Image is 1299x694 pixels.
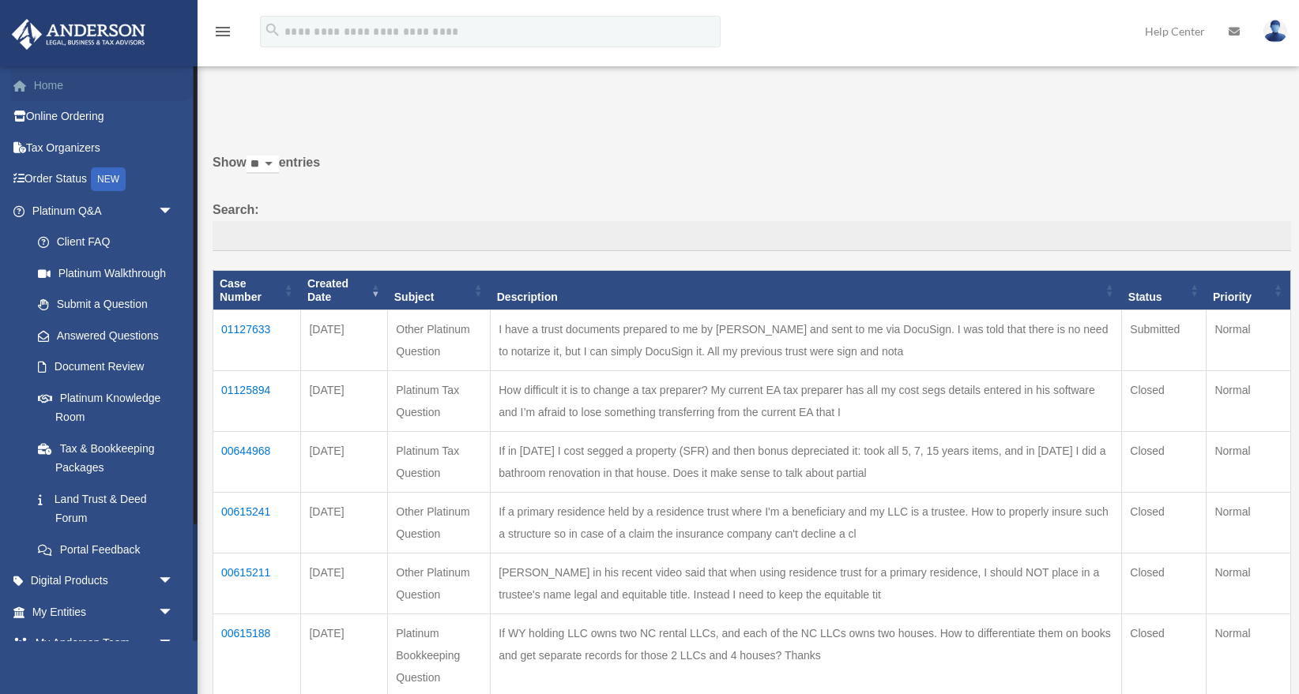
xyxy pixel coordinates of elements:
td: Closed [1122,493,1207,553]
td: [DATE] [301,553,388,614]
td: Normal [1207,553,1291,614]
th: Case Number: activate to sort column ascending [213,270,301,310]
a: My Anderson Teamarrow_drop_down [11,628,198,659]
td: 00644968 [213,432,301,493]
a: Client FAQ [22,227,190,258]
td: Normal [1207,432,1291,493]
div: NEW [91,167,126,191]
a: Tax & Bookkeeping Packages [22,433,190,483]
i: menu [213,22,232,41]
td: Platinum Tax Question [388,432,491,493]
label: Show entries [213,152,1291,189]
td: How difficult it is to change a tax preparer? My current EA tax preparer has all my cost segs det... [491,371,1122,432]
td: Other Platinum Question [388,493,491,553]
th: Subject: activate to sort column ascending [388,270,491,310]
a: Order StatusNEW [11,163,198,196]
td: [DATE] [301,371,388,432]
a: Submit a Question [22,289,190,321]
a: Platinum Q&Aarrow_drop_down [11,195,190,227]
a: Digital Productsarrow_drop_down [11,565,198,597]
label: Search: [213,199,1291,251]
td: [DATE] [301,310,388,371]
select: Showentries [247,156,279,174]
a: Answered Questions [22,320,182,351]
a: Tax Organizers [11,132,198,163]
a: Online Ordering [11,101,198,133]
a: menu [213,28,232,41]
th: Status: activate to sort column ascending [1122,270,1207,310]
td: 00615241 [213,493,301,553]
th: Description: activate to sort column ascending [491,270,1122,310]
span: arrow_drop_down [158,565,190,598]
td: Other Platinum Question [388,310,491,371]
th: Priority: activate to sort column ascending [1207,270,1291,310]
td: 00615211 [213,553,301,614]
a: Home [11,69,198,101]
a: Land Trust & Deed Forum [22,483,190,534]
span: arrow_drop_down [158,628,190,660]
span: arrow_drop_down [158,195,190,227]
img: Anderson Advisors Platinum Portal [7,19,150,50]
td: If in [DATE] I cost segged a property (SFR) and then bonus depreciated it: took all 5, 7, 15 year... [491,432,1122,493]
td: Closed [1122,371,1207,432]
td: Normal [1207,371,1291,432]
td: Normal [1207,310,1291,371]
a: Document Review [22,351,190,383]
a: Platinum Knowledge Room [22,382,190,433]
td: If a primary residence held by a residence trust where I'm a beneficiary and my LLC is a trustee.... [491,493,1122,553]
td: Other Platinum Question [388,553,491,614]
td: Normal [1207,493,1291,553]
th: Created Date: activate to sort column ascending [301,270,388,310]
a: Platinum Walkthrough [22,257,190,289]
img: User Pic [1263,20,1287,43]
td: I have a trust documents prepared to me by [PERSON_NAME] and sent to me via DocuSign. I was told ... [491,310,1122,371]
td: [DATE] [301,432,388,493]
td: [PERSON_NAME] in his recent video said that when using residence trust for a primary residence, I... [491,553,1122,614]
td: 01127633 [213,310,301,371]
td: [DATE] [301,493,388,553]
td: 01125894 [213,371,301,432]
span: arrow_drop_down [158,596,190,628]
td: Closed [1122,432,1207,493]
td: Closed [1122,553,1207,614]
td: Platinum Tax Question [388,371,491,432]
input: Search: [213,221,1291,251]
i: search [264,21,281,39]
a: Portal Feedback [22,534,190,565]
td: Submitted [1122,310,1207,371]
a: My Entitiesarrow_drop_down [11,596,198,628]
